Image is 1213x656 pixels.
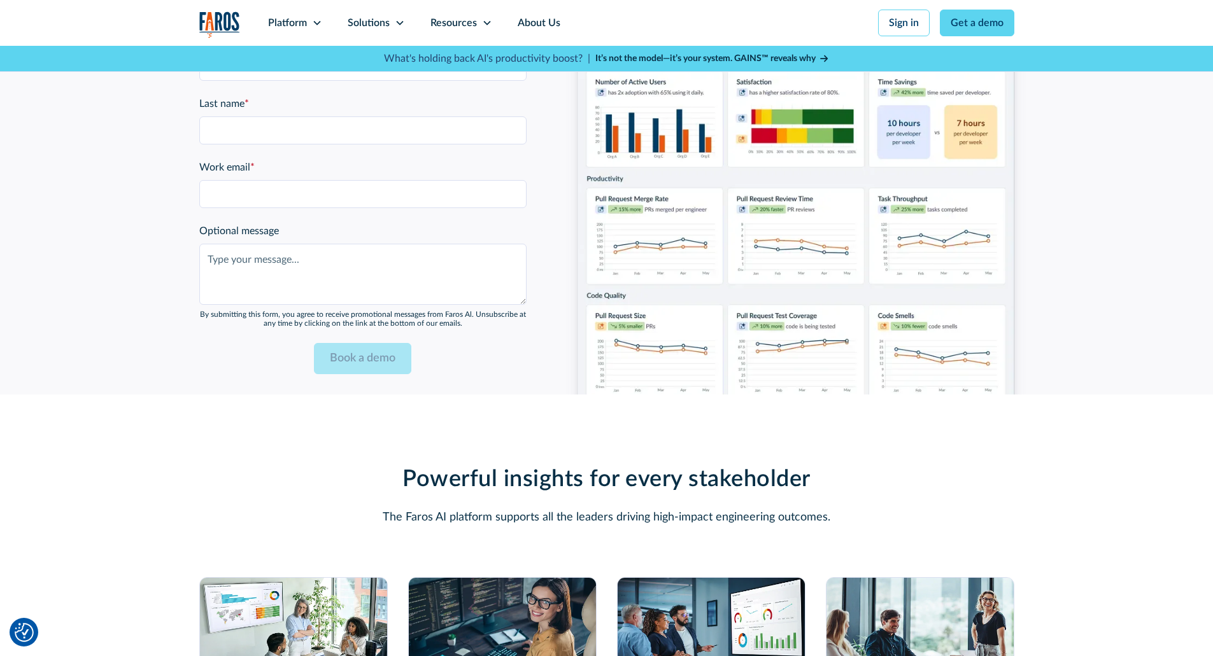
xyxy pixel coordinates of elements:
[268,15,307,31] div: Platform
[199,223,527,239] label: Optional message
[199,96,527,111] label: Last name
[199,160,527,175] label: Work email
[595,52,830,66] a: It’s not the model—it’s your system. GAINS™ reveals why
[199,310,527,328] div: By submitting this form, you agree to receive promotional messages from Faros Al. Unsubscribe at ...
[940,10,1014,36] a: Get a demo
[15,623,34,642] img: Revisit consent button
[199,11,240,38] img: Logo of the analytics and reporting company Faros.
[301,466,912,493] h2: Powerful insights for every stakeholder
[301,509,912,526] p: The Faros AI platform supports all the leaders driving high-impact engineering outcomes.
[199,11,240,38] a: home
[430,15,477,31] div: Resources
[595,54,816,63] strong: It’s not the model—it’s your system. GAINS™ reveals why
[348,15,390,31] div: Solutions
[199,32,527,375] form: Product Pages Form
[15,623,34,642] button: Cookie Settings
[314,343,411,374] input: Book a demo
[878,10,930,36] a: Sign in
[384,51,590,66] p: What's holding back AI's productivity boost? |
